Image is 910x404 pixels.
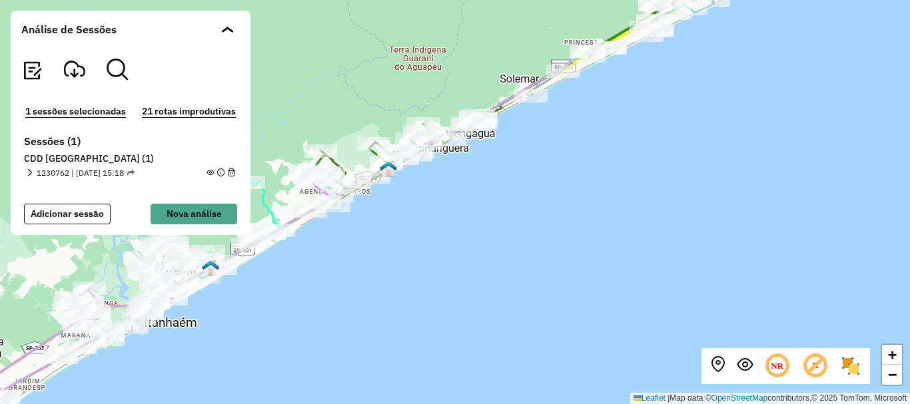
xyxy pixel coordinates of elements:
[710,357,726,376] button: Centralizar mapa no depósito ou ponto de apoio
[380,160,397,178] img: Residente Mongaguá
[202,260,219,277] img: PA - Itanhaém - Simulação
[21,59,43,83] button: Visualizar relatório de Roteirização Exportadas
[21,104,130,119] button: 1 sessões selecionadas
[763,352,791,380] span: Ocultar NR
[737,357,753,376] button: Exibir sessão original
[21,21,117,37] span: Análise de Sessões
[634,393,666,403] a: Leaflet
[668,393,670,403] span: |
[24,204,111,224] button: Adicionar sessão
[888,366,897,383] span: −
[711,393,768,403] a: OpenStreetMap
[151,204,237,224] button: Nova análise
[840,355,861,377] img: Exibir/Ocultar setores
[64,59,85,83] button: Visualizar Romaneio Exportadas
[882,345,902,365] a: Zoom in
[630,393,910,404] div: Map data © contributors,© 2025 TomTom, Microsoft
[801,352,829,380] span: Exibir rótulo
[138,104,240,119] button: 21 rotas improdutivas
[24,135,237,148] h6: Sessões (1)
[882,365,902,385] a: Zoom out
[37,167,135,179] span: 1230762 | [DATE] 15:18
[24,153,237,165] h6: CDD [GEOGRAPHIC_DATA] (1)
[888,346,897,363] span: +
